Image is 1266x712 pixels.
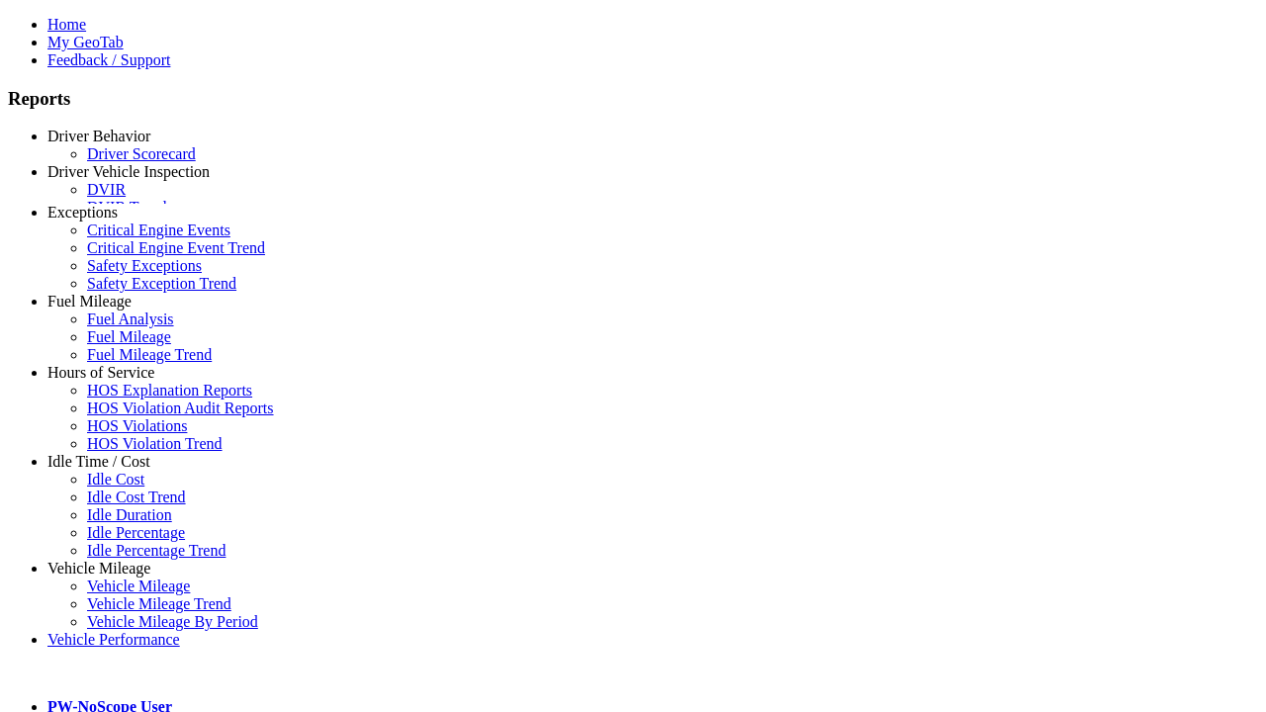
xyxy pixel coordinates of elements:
[87,199,166,216] a: DVIR Trend
[47,34,124,50] a: My GeoTab
[87,400,274,416] a: HOS Violation Audit Reports
[87,471,144,488] a: Idle Cost
[87,613,258,630] a: Vehicle Mileage By Period
[87,435,223,452] a: HOS Violation Trend
[87,239,265,256] a: Critical Engine Event Trend
[87,506,172,523] a: Idle Duration
[87,328,171,345] a: Fuel Mileage
[87,595,231,612] a: Vehicle Mileage Trend
[47,453,150,470] a: Idle Time / Cost
[8,88,1258,110] h3: Reports
[87,145,196,162] a: Driver Scorecard
[47,560,150,577] a: Vehicle Mileage
[87,222,230,238] a: Critical Engine Events
[87,524,185,541] a: Idle Percentage
[47,16,86,33] a: Home
[87,489,186,505] a: Idle Cost Trend
[47,128,150,144] a: Driver Behavior
[87,275,236,292] a: Safety Exception Trend
[87,417,187,434] a: HOS Violations
[47,364,154,381] a: Hours of Service
[47,293,132,310] a: Fuel Mileage
[87,346,212,363] a: Fuel Mileage Trend
[47,51,170,68] a: Feedback / Support
[87,181,126,198] a: DVIR
[87,578,190,594] a: Vehicle Mileage
[87,311,174,327] a: Fuel Analysis
[47,204,118,221] a: Exceptions
[47,631,180,648] a: Vehicle Performance
[47,163,210,180] a: Driver Vehicle Inspection
[87,542,226,559] a: Idle Percentage Trend
[87,257,202,274] a: Safety Exceptions
[87,382,252,399] a: HOS Explanation Reports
